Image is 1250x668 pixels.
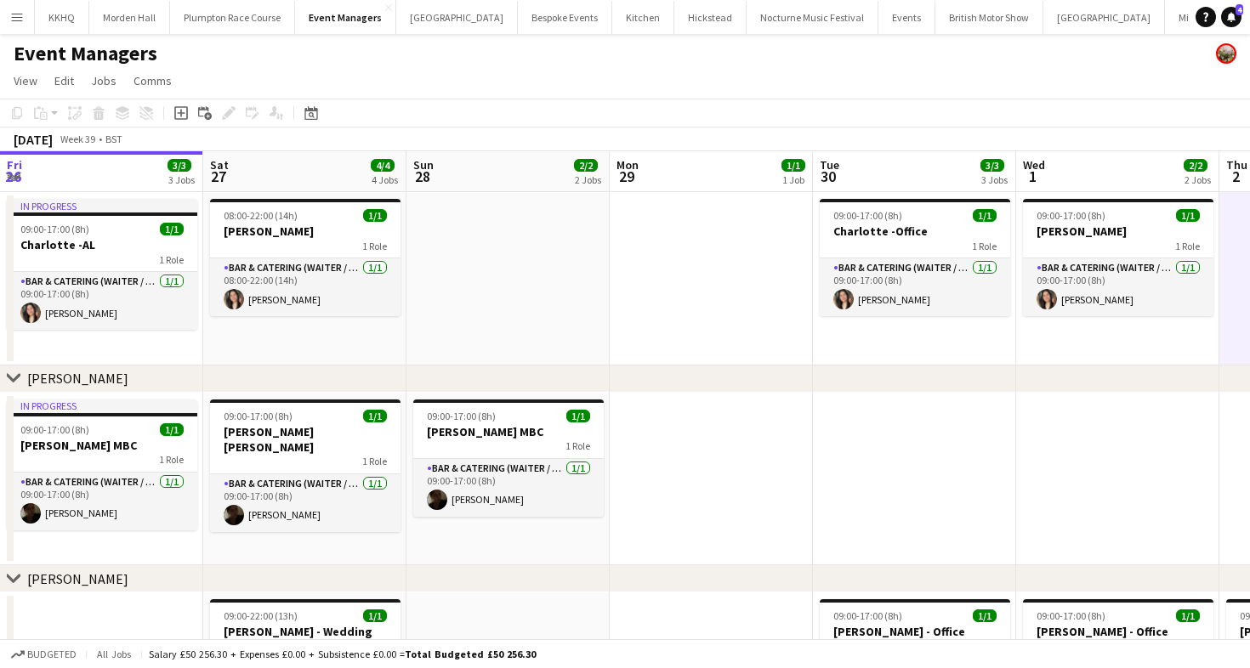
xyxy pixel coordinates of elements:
span: 09:00-17:00 (8h) [1037,209,1105,222]
span: Comms [134,73,172,88]
span: 1 [1020,167,1045,186]
button: KKHQ [35,1,89,34]
app-job-card: In progress09:00-17:00 (8h)1/1Charlotte -AL1 RoleBar & Catering (Waiter / waitress)1/109:00-17:00... [7,199,197,330]
app-job-card: In progress09:00-17:00 (8h)1/1[PERSON_NAME] MBC1 RoleBar & Catering (Waiter / waitress)1/109:00-1... [7,399,197,530]
div: In progress [7,399,197,413]
span: Thu [1226,157,1247,173]
button: Plumpton Race Course [170,1,295,34]
span: 2/2 [574,159,598,172]
h3: [PERSON_NAME] [1023,224,1213,239]
span: 1/1 [1176,609,1200,622]
span: 09:00-17:00 (8h) [833,209,902,222]
div: [DATE] [14,131,53,148]
app-job-card: 09:00-17:00 (8h)1/1Charlotte -Office1 RoleBar & Catering (Waiter / waitress)1/109:00-17:00 (8h)[P... [820,199,1010,316]
button: Kitchen [612,1,674,34]
span: 29 [614,167,639,186]
span: 1 Role [972,240,997,252]
h3: Charlotte -AL [7,237,197,252]
span: 09:00-17:00 (8h) [224,410,293,422]
button: Event Managers [295,1,396,34]
span: Sun [413,157,434,173]
div: BST [105,133,122,145]
div: In progress [7,199,197,212]
span: Tue [820,157,839,173]
span: 1/1 [363,410,387,422]
span: All jobs [94,648,134,660]
button: Morden Hall [89,1,170,34]
span: Budgeted [27,648,77,660]
a: Edit [48,70,81,92]
button: British Motor Show [935,1,1043,34]
div: 3 Jobs [981,173,1008,186]
span: 1/1 [973,609,997,622]
app-user-avatar: Staffing Manager [1216,43,1236,64]
span: 3/3 [168,159,191,172]
span: 4/4 [371,159,395,172]
h3: [PERSON_NAME] [PERSON_NAME] [210,424,401,455]
span: 1 Role [362,455,387,467]
app-card-role: Bar & Catering (Waiter / waitress)1/109:00-17:00 (8h)[PERSON_NAME] [7,272,197,330]
span: 09:00-17:00 (8h) [833,609,902,622]
app-card-role: Bar & Catering (Waiter / waitress)1/109:00-17:00 (8h)[PERSON_NAME] [820,258,1010,316]
span: 27 [207,167,229,186]
div: 3 Jobs [168,173,195,186]
button: [GEOGRAPHIC_DATA] [1043,1,1165,34]
button: Nocturne Music Festival [747,1,878,34]
app-job-card: 09:00-17:00 (8h)1/1[PERSON_NAME]1 RoleBar & Catering (Waiter / waitress)1/109:00-17:00 (8h)[PERSO... [1023,199,1213,316]
div: Salary £50 256.30 + Expenses £0.00 + Subsistence £0.00 = [149,648,536,660]
span: 28 [411,167,434,186]
span: Fri [7,157,22,173]
span: 1/1 [1176,209,1200,222]
h3: Charlotte -Office [820,224,1010,239]
h3: [PERSON_NAME] MBC [7,438,197,453]
h3: [PERSON_NAME] - Office [1023,624,1213,639]
a: 4 [1221,7,1241,27]
a: Jobs [84,70,123,92]
span: 1 Role [1175,240,1200,252]
app-card-role: Bar & Catering (Waiter / waitress)1/109:00-17:00 (8h)[PERSON_NAME] [7,473,197,530]
button: Budgeted [9,645,79,664]
h1: Event Managers [14,41,157,66]
button: Events [878,1,935,34]
span: 26 [4,167,22,186]
span: Mon [616,157,639,173]
app-card-role: Bar & Catering (Waiter / waitress)1/109:00-17:00 (8h)[PERSON_NAME] [210,474,401,532]
span: 1/1 [781,159,805,172]
span: 1/1 [160,223,184,235]
button: [GEOGRAPHIC_DATA] [396,1,518,34]
app-job-card: 09:00-17:00 (8h)1/1[PERSON_NAME] [PERSON_NAME]1 RoleBar & Catering (Waiter / waitress)1/109:00-17... [210,399,401,532]
span: Total Budgeted £50 256.30 [405,648,536,660]
app-card-role: Bar & Catering (Waiter / waitress)1/109:00-17:00 (8h)[PERSON_NAME] [1023,258,1213,316]
span: 2 [1224,167,1247,186]
app-card-role: Bar & Catering (Waiter / waitress)1/109:00-17:00 (8h)[PERSON_NAME] [413,459,604,517]
div: 1 Job [782,173,804,186]
a: View [7,70,44,92]
span: 30 [817,167,839,186]
span: Week 39 [56,133,99,145]
app-job-card: 08:00-22:00 (14h)1/1[PERSON_NAME]1 RoleBar & Catering (Waiter / waitress)1/108:00-22:00 (14h)[PER... [210,199,401,316]
div: [PERSON_NAME] [27,570,128,587]
span: 09:00-22:00 (13h) [224,609,298,622]
span: 2/2 [1184,159,1207,172]
span: Jobs [91,73,116,88]
span: 1/1 [363,609,387,622]
app-job-card: 09:00-17:00 (8h)1/1[PERSON_NAME] MBC1 RoleBar & Catering (Waiter / waitress)1/109:00-17:00 (8h)[P... [413,399,604,517]
h3: [PERSON_NAME] [210,224,401,239]
app-card-role: Bar & Catering (Waiter / waitress)1/108:00-22:00 (14h)[PERSON_NAME] [210,258,401,316]
span: 08:00-22:00 (14h) [224,209,298,222]
span: 09:00-17:00 (8h) [427,410,496,422]
a: Comms [127,70,179,92]
span: 1/1 [973,209,997,222]
span: 1/1 [566,410,590,422]
div: 4 Jobs [372,173,398,186]
span: Edit [54,73,74,88]
div: 2 Jobs [575,173,601,186]
span: 1 Role [565,439,590,452]
button: Hickstead [674,1,747,34]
